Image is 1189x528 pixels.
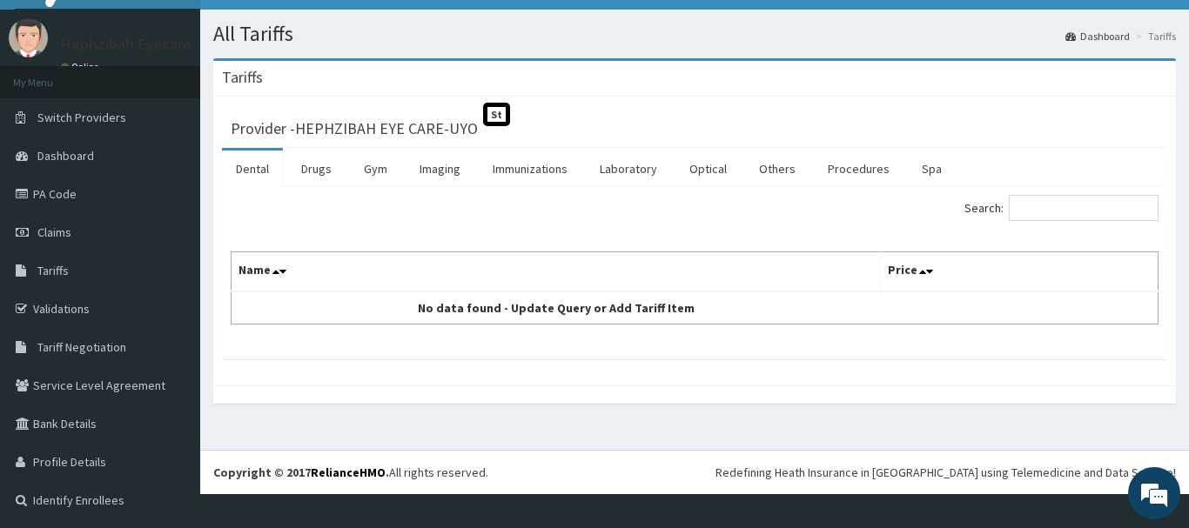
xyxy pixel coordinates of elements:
h3: Provider - HEPHZIBAH EYE CARE-UYO [231,121,478,137]
a: Spa [908,150,956,187]
input: Search: [1009,195,1159,221]
a: Laboratory [586,150,671,187]
th: Price [880,252,1159,292]
h3: Tariffs [222,70,263,85]
span: Switch Providers [37,110,126,125]
a: Dental [222,150,283,187]
a: Dashboard [1065,29,1130,43]
td: No data found - Update Query or Add Tariff Item [232,291,881,324]
a: Online [61,61,103,73]
a: Procedures [814,150,904,187]
a: Imaging [406,150,474,187]
span: Claims [37,224,71,240]
label: Search: [964,195,1159,221]
div: Redefining Heath Insurance in [GEOGRAPHIC_DATA] using Telemedicine and Data Science! [715,464,1176,481]
a: Drugs [287,150,346,187]
p: Hephzibah Eyecare [61,37,191,52]
strong: Copyright © 2017 . [213,465,389,480]
h1: All Tariffs [213,23,1176,45]
span: Tariffs [37,263,69,278]
a: Optical [675,150,741,187]
span: Tariff Negotiation [37,339,126,355]
span: Dashboard [37,148,94,164]
a: Others [745,150,809,187]
a: Gym [350,150,401,187]
span: St [483,103,510,126]
li: Tariffs [1132,29,1176,43]
a: RelianceHMO [311,465,386,480]
img: User Image [9,18,48,57]
th: Name [232,252,881,292]
a: Immunizations [479,150,581,187]
footer: All rights reserved. [200,450,1189,494]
